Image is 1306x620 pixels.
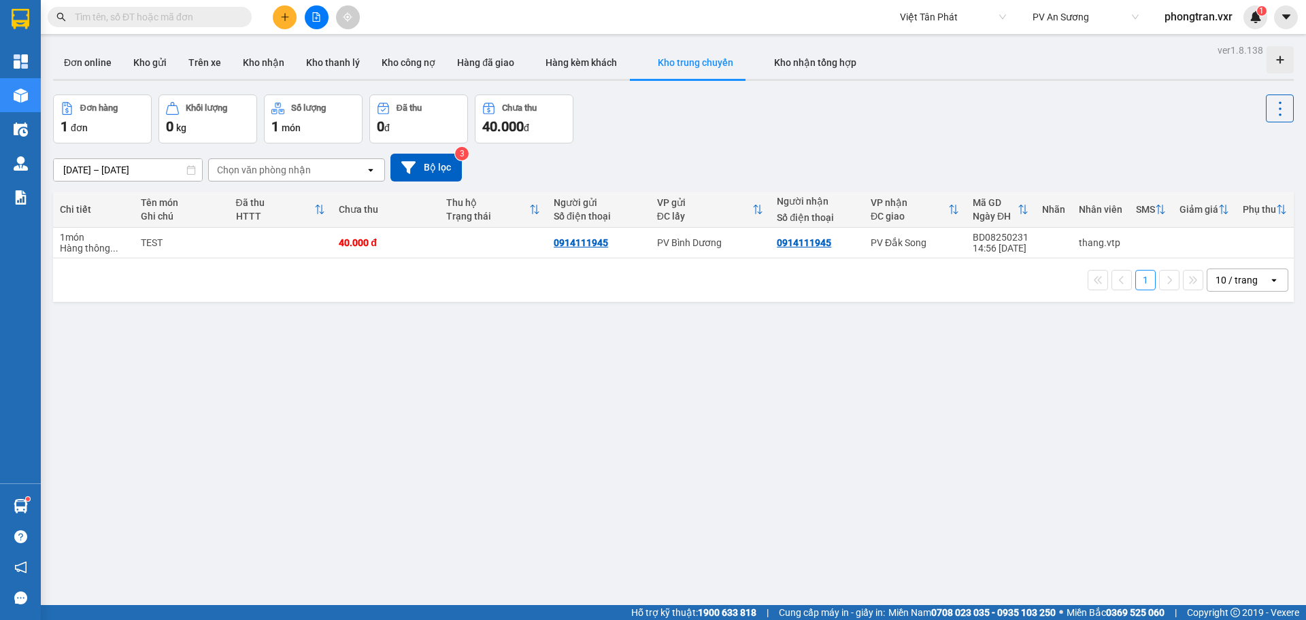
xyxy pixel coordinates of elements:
[1257,6,1267,16] sup: 1
[166,118,173,135] span: 0
[295,46,371,79] button: Kho thanh lý
[377,118,384,135] span: 0
[524,122,529,133] span: đ
[14,561,27,574] span: notification
[631,605,756,620] span: Hỗ trợ kỹ thuật:
[657,237,763,248] div: PV Bình Dương
[1079,237,1122,248] div: thang.vtp
[14,530,27,543] span: question-circle
[1218,43,1263,58] div: ver 1.8.138
[217,163,311,177] div: Chọn văn phòng nhận
[554,211,643,222] div: Số điện thoại
[236,211,315,222] div: HTTT
[1269,275,1279,286] svg: open
[141,197,222,208] div: Tên món
[56,12,66,22] span: search
[777,212,857,223] div: Số điện thoại
[439,192,547,228] th: Toggle SortBy
[1243,204,1276,215] div: Phụ thu
[546,57,617,68] span: Hàng kèm khách
[446,197,529,208] div: Thu hộ
[1175,605,1177,620] span: |
[80,103,118,113] div: Đơn hàng
[365,165,376,175] svg: open
[1136,204,1155,215] div: SMS
[966,192,1035,228] th: Toggle SortBy
[280,12,290,22] span: plus
[1267,46,1294,73] div: Tạo kho hàng mới
[53,46,122,79] button: Đơn online
[650,192,770,228] th: Toggle SortBy
[1250,11,1262,23] img: icon-new-feature
[871,197,948,208] div: VP nhận
[291,103,326,113] div: Số lượng
[14,591,27,604] span: message
[60,232,127,243] div: 1 món
[657,211,752,222] div: ĐC lấy
[339,237,433,248] div: 40.000 đ
[282,122,301,133] span: món
[14,122,28,137] img: warehouse-icon
[1042,204,1065,215] div: Nhãn
[229,192,333,228] th: Toggle SortBy
[767,605,769,620] span: |
[554,197,643,208] div: Người gửi
[1135,270,1156,290] button: 1
[158,94,257,143] button: Khối lượng0kg
[273,5,297,29] button: plus
[71,122,88,133] span: đơn
[232,46,295,79] button: Kho nhận
[446,211,529,222] div: Trạng thái
[60,204,127,215] div: Chi tiết
[554,237,608,248] div: 0914111945
[236,197,315,208] div: Đã thu
[777,237,831,248] div: 0914111945
[1179,204,1218,215] div: Giảm giá
[26,497,30,501] sup: 1
[1067,605,1165,620] span: Miền Bắc
[1216,273,1258,287] div: 10 / trang
[60,243,127,254] div: Hàng thông thường
[1230,608,1240,617] span: copyright
[75,10,235,24] input: Tìm tên, số ĐT hoặc mã đơn
[973,243,1028,254] div: 14:56 [DATE]
[176,122,186,133] span: kg
[371,46,446,79] button: Kho công nợ
[698,607,756,618] strong: 1900 633 818
[1106,607,1165,618] strong: 0369 525 060
[657,197,752,208] div: VP gửi
[864,192,966,228] th: Toggle SortBy
[1129,192,1173,228] th: Toggle SortBy
[931,607,1056,618] strong: 0708 023 035 - 0935 103 250
[12,9,29,29] img: logo-vxr
[264,94,363,143] button: Số lượng1món
[1033,7,1139,27] span: PV An Sương
[14,88,28,103] img: warehouse-icon
[871,211,948,222] div: ĐC giao
[384,122,390,133] span: đ
[1079,204,1122,215] div: Nhân viên
[774,57,856,68] span: Kho nhận tổng hợp
[339,204,433,215] div: Chưa thu
[900,7,1006,27] span: Việt Tân Phát
[973,232,1028,243] div: BD08250231
[369,94,468,143] button: Đã thu0đ
[305,5,329,29] button: file-add
[14,190,28,205] img: solution-icon
[390,154,462,182] button: Bộ lọc
[14,156,28,171] img: warehouse-icon
[271,118,279,135] span: 1
[141,237,222,248] div: TEST
[871,237,959,248] div: PV Đắk Song
[1059,610,1063,615] span: ⚪️
[502,103,537,113] div: Chưa thu
[1259,6,1264,16] span: 1
[186,103,227,113] div: Khối lượng
[475,94,573,143] button: Chưa thu40.000đ
[14,54,28,69] img: dashboard-icon
[343,12,352,22] span: aim
[658,57,733,68] span: Kho trung chuyển
[14,499,28,513] img: warehouse-icon
[53,94,152,143] button: Đơn hàng1đơn
[446,46,525,79] button: Hàng đã giao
